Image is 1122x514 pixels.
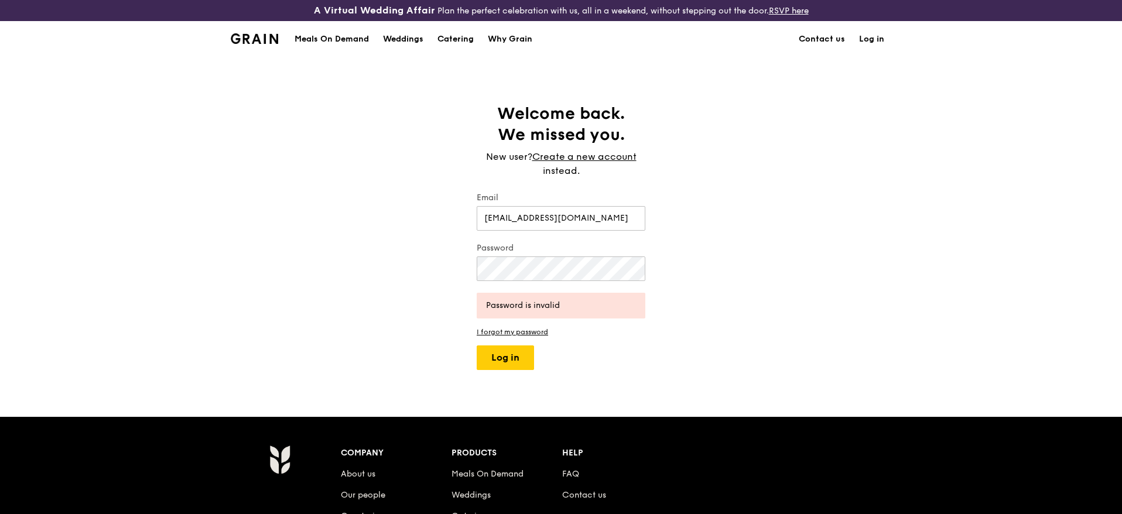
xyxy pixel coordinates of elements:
[451,469,524,479] a: Meals On Demand
[477,242,645,254] label: Password
[562,469,579,479] a: FAQ
[231,33,278,44] img: Grain
[451,445,562,461] div: Products
[341,445,451,461] div: Company
[383,22,423,57] div: Weddings
[295,22,369,57] div: Meals On Demand
[769,6,809,16] a: RSVP here
[341,490,385,500] a: Our people
[314,5,435,16] h3: A Virtual Wedding Affair
[477,345,534,370] button: Log in
[477,192,645,204] label: Email
[486,300,636,311] div: Password is invalid
[562,445,673,461] div: Help
[477,328,645,336] a: I forgot my password
[451,490,491,500] a: Weddings
[852,22,891,57] a: Log in
[437,22,474,57] div: Catering
[792,22,852,57] a: Contact us
[430,22,481,57] a: Catering
[231,20,278,56] a: GrainGrain
[341,469,375,479] a: About us
[269,445,290,474] img: Grain
[488,22,532,57] div: Why Grain
[481,22,539,57] a: Why Grain
[543,165,580,176] span: instead.
[486,151,532,162] span: New user?
[477,103,645,145] h1: Welcome back. We missed you.
[224,5,898,16] div: Plan the perfect celebration with us, all in a weekend, without stepping out the door.
[376,22,430,57] a: Weddings
[532,150,637,164] a: Create a new account
[562,490,606,500] a: Contact us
